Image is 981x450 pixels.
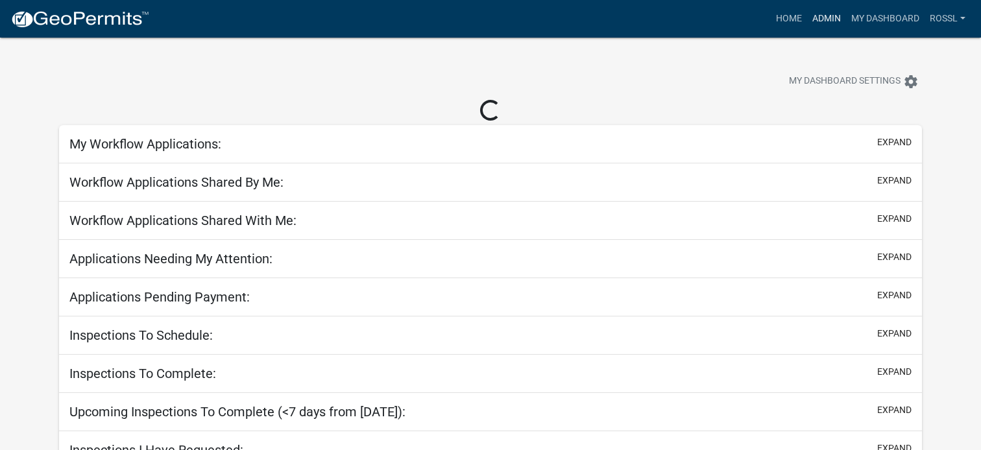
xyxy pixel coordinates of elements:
button: expand [877,212,912,226]
h5: Workflow Applications Shared With Me: [69,213,297,228]
a: RossL [925,6,971,31]
button: expand [877,174,912,187]
h5: Applications Pending Payment: [69,289,250,305]
button: expand [877,136,912,149]
h5: Applications Needing My Attention: [69,251,272,266]
a: Home [771,6,807,31]
button: expand [877,327,912,340]
h5: Upcoming Inspections To Complete (<7 days from [DATE]): [69,404,406,420]
button: expand [877,365,912,379]
button: expand [877,250,912,264]
a: Admin [807,6,846,31]
h5: Inspections To Schedule: [69,327,213,343]
button: expand [877,289,912,302]
span: My Dashboard Settings [789,74,901,89]
button: My Dashboard Settingssettings [779,69,929,94]
h5: My Workflow Applications: [69,136,221,152]
button: expand [877,403,912,417]
a: My Dashboard [846,6,925,31]
i: settings [903,74,919,89]
h5: Inspections To Complete: [69,366,216,381]
h5: Workflow Applications Shared By Me: [69,174,284,190]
